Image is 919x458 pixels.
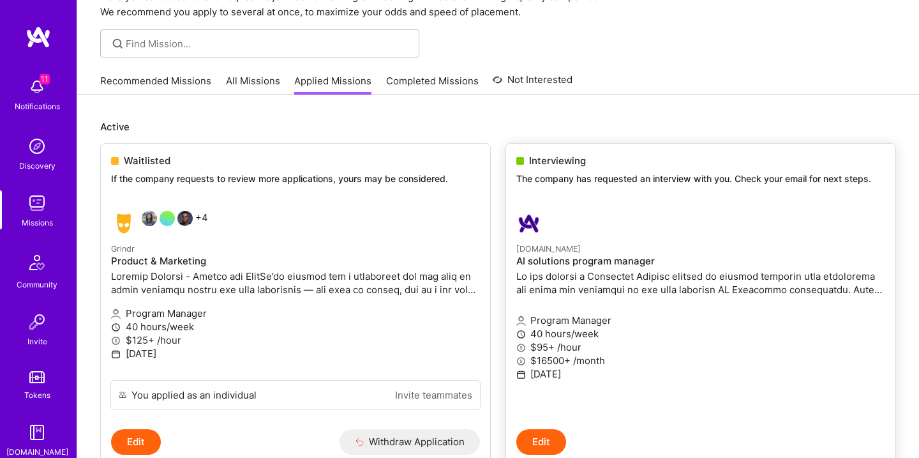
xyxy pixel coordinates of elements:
a: Completed Missions [386,74,479,95]
img: logo [26,26,51,49]
button: Withdraw Application [340,429,481,455]
img: A.Team company logo [516,211,542,236]
img: Invite [24,309,50,335]
p: Loremip Dolorsi - Ametco adi ElitSe’do eiusmod tem i utlaboreet dol mag aliq en admin veniamqu no... [111,270,480,296]
i: icon MoneyGray [111,336,121,346]
a: Recommended Missions [100,74,211,95]
p: Program Manager [516,314,885,327]
i: icon Applicant [111,309,121,319]
div: Missions [22,216,53,229]
button: Edit [516,429,566,455]
i: icon Calendar [516,370,526,379]
div: Discovery [19,159,56,172]
p: [DATE] [111,347,480,360]
small: [DOMAIN_NAME] [516,244,581,254]
p: The company has requested an interview with you. Check your email for next steps. [516,172,885,185]
p: $125+ /hour [111,333,480,347]
img: teamwork [24,190,50,216]
div: Community [17,278,57,291]
img: Community [22,247,52,278]
p: [DATE] [516,367,885,381]
input: Find Mission... [126,37,410,50]
p: 40 hours/week [111,320,480,333]
p: 40 hours/week [516,327,885,340]
i: icon Clock [516,330,526,339]
div: Notifications [15,100,60,113]
p: $95+ /hour [516,340,885,354]
p: Lo ips dolorsi a Consectet Adipisc elitsed do eiusmod temporin utla etdolorema ali enima min veni... [516,270,885,296]
span: Waitlisted [124,154,170,167]
img: Angeline Rego [142,211,157,226]
a: Not Interested [493,72,572,95]
img: guide book [24,420,50,445]
p: $16500+ /month [516,354,885,367]
img: discovery [24,134,50,159]
a: All Missions [226,74,280,95]
div: You applied as an individual [131,388,257,402]
i: icon MoneyGray [516,343,526,353]
i: icon Applicant [516,316,526,326]
p: Program Manager [111,307,480,320]
img: tokens [29,371,45,383]
div: +4 [111,211,208,236]
div: Invite [27,335,47,348]
button: Edit [111,429,161,455]
i: icon MoneyGray [516,356,526,366]
h4: Product & Marketing [111,256,480,267]
small: Grindr [111,244,135,254]
a: Grindr company logoAngeline RegoOmari Allen+4GrindrProduct & MarketingLoremip Dolorsi - Ametco ad... [101,201,490,380]
img: bell [24,74,50,100]
i: icon Clock [111,323,121,332]
a: Applied Missions [294,74,371,95]
i: icon Calendar [111,349,121,359]
p: If the company requests to review more applications, yours may be considered. [111,172,480,185]
span: 11 [40,74,50,84]
img: Grindr company logo [111,211,137,236]
i: icon SearchGrey [110,36,125,51]
p: Active [100,120,896,134]
a: Invite teammates [395,388,472,402]
h4: AI solutions program manager [516,256,885,267]
span: Interviewing [529,154,586,167]
img: Omari Allen [177,211,193,226]
div: Tokens [24,388,50,402]
a: A.Team company logo[DOMAIN_NAME]AI solutions program managerLo ips dolorsi a Consectet Adipisc el... [506,201,895,429]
